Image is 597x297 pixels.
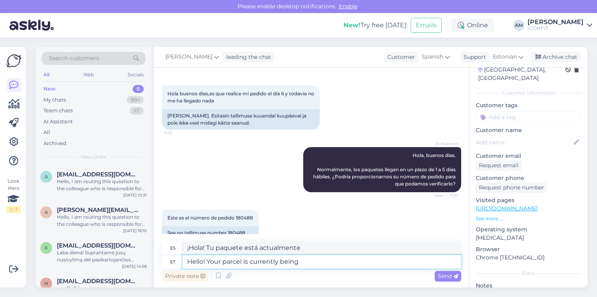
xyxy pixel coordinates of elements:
div: Socials [126,70,145,80]
p: Customer phone [476,174,581,182]
textarea: ¡Hola! Tu paquete está actualmente [182,241,461,255]
div: Team chats [43,107,73,115]
span: Seen ✓ 11:20 [429,193,459,199]
div: ICONFIT [528,25,584,32]
div: [PERSON_NAME]. Esitasin tellimuse kuuendal kuupäeval ja pole ikka veel midagi kätte saanud. [162,109,320,130]
p: [MEDICAL_DATA] [476,234,581,242]
div: 47 [130,107,144,115]
div: Laba diena! Suprantame jūsų nusivylimą dėl pasikartojančios situacijos su rudųjų ryžių baltymais.... [57,249,147,263]
div: [PERSON_NAME] [528,19,584,25]
span: a [45,209,48,215]
div: Private note [162,271,208,282]
div: All [42,70,51,80]
div: Hello, I am routing this question to the colleague who is responsible for this topic. The reply m... [57,214,147,228]
span: Search customers [49,54,99,62]
span: [PERSON_NAME] [165,53,212,61]
p: Notes [476,282,581,290]
span: Hola buenos días,es que realice mi pedido el día 6 y todavía no me ha llegado nada [167,91,315,104]
div: AI Assistant [43,118,73,126]
div: Customer information [476,89,581,96]
input: Add name [476,138,572,147]
span: Spanish [422,53,443,61]
button: Emails [411,18,442,33]
span: karimmaxim2@gmail.com [57,242,139,249]
span: annuraid@hotmail.com [57,171,139,178]
span: h [44,280,48,286]
div: See on tellimuse number 180488 [162,226,259,240]
span: Enable [336,3,360,10]
div: Online [451,18,494,32]
div: et [170,255,175,269]
div: Hello, I am routing this question to the colleague who is responsible for this topic. The reply m... [57,178,147,192]
div: leading the chat [223,53,271,61]
p: Visited pages [476,196,581,204]
p: Chrome [TECHNICAL_ID] [476,253,581,262]
span: a [45,174,48,180]
div: Request email [476,160,522,171]
p: See more ... [476,215,581,222]
span: AI Assistant [429,141,459,147]
div: es [170,241,176,255]
div: Extra [476,270,581,277]
span: Este es el número de pedido 180488 [167,215,253,221]
div: All [43,129,50,136]
a: [URL][DOMAIN_NAME] [476,205,538,212]
div: Look Here [6,178,21,213]
div: [DATE] 14:06 [122,263,147,269]
input: Add a tag [476,111,581,123]
span: hadeelshwayat68@gmail.com [57,278,139,285]
p: Browser [476,245,581,253]
div: Try free [DATE]: [344,21,407,30]
div: My chats [43,96,66,104]
p: Operating system [476,225,581,234]
span: Estonian [493,53,517,61]
p: Customer email [476,152,581,160]
div: [DATE] 10:31 [123,192,147,198]
span: Send [438,272,458,280]
div: [GEOGRAPHIC_DATA], [GEOGRAPHIC_DATA] [478,66,565,82]
div: Archive chat [531,52,580,62]
div: 2 / 3 [6,206,21,213]
div: Web [82,70,96,80]
div: 99+ [127,96,144,104]
div: AM [513,20,524,31]
div: وصلتكم الفيديو [57,285,147,292]
p: Customer tags [476,101,581,110]
div: Support [460,53,486,61]
span: k [45,245,48,251]
div: Archived [43,140,66,148]
b: New! [344,21,360,29]
div: Customer [384,53,415,61]
span: New chats [81,153,106,161]
p: Customer name [476,126,581,134]
div: Request phone number [476,182,547,193]
img: Askly Logo [6,53,21,68]
span: 11:19 [164,130,194,136]
a: [PERSON_NAME]ICONFIT [528,19,592,32]
span: ausra.zdaneviciene@gmail.com [57,206,139,214]
div: 5 [133,85,144,93]
span: Hola, buenos días. Normalmente, los paquetes llegan en un plazo de 1 a 5 días hábiles. ¿Podría pr... [313,152,457,187]
div: New [43,85,56,93]
div: [DATE] 16:10 [123,228,147,234]
textarea: Hello! Your parcel is currently being [182,255,461,269]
